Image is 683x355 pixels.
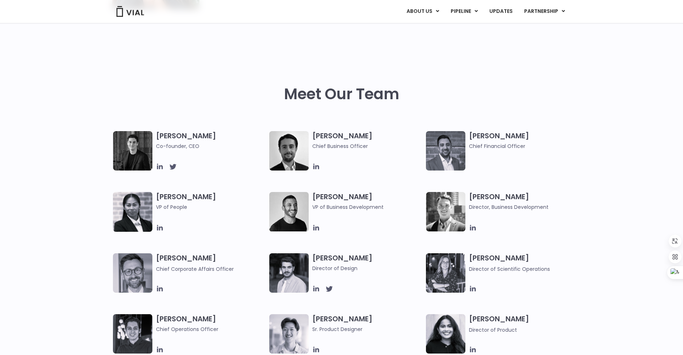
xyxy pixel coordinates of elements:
[156,142,266,150] span: Co-founder, CEO
[269,253,309,293] img: Headshot of smiling man named Albert
[426,131,465,171] img: Headshot of smiling man named Samir
[156,265,234,273] span: Chief Corporate Affairs Officer
[469,192,579,211] h3: [PERSON_NAME]
[469,326,517,334] span: Director of Product
[312,325,422,333] span: Sr. Product Designer
[445,5,483,18] a: PIPELINEMenu Toggle
[269,192,309,231] img: A black and white photo of a man smiling.
[401,5,445,18] a: ABOUT USMenu Toggle
[269,314,309,354] img: Brennan
[426,192,465,231] img: A black and white photo of a smiling man in a suit at ARVO 2023.
[113,253,152,293] img: Paolo-M
[312,203,422,211] span: VP of Business Development
[156,131,266,150] h3: [PERSON_NAME]
[116,6,144,17] img: Vial Logo
[484,5,518,18] a: UPDATES
[469,203,579,211] span: Director, Business Development
[156,314,266,333] h3: [PERSON_NAME]
[312,314,422,333] h3: [PERSON_NAME]
[426,314,465,354] img: Smiling woman named Dhruba
[156,192,266,221] h3: [PERSON_NAME]
[469,142,579,150] span: Chief Financial Officer
[426,253,465,293] img: Headshot of smiling woman named Sarah
[284,86,399,103] h2: Meet Our Team
[156,203,266,211] span: VP of People
[469,253,579,273] h3: [PERSON_NAME]
[518,5,571,18] a: PARTNERSHIPMenu Toggle
[469,314,579,334] h3: [PERSON_NAME]
[469,265,550,273] span: Director of Scientific Operations
[113,192,152,232] img: Catie
[312,264,422,272] span: Director of Design
[113,314,152,354] img: Headshot of smiling man named Josh
[156,253,266,273] h3: [PERSON_NAME]
[312,253,422,272] h3: [PERSON_NAME]
[156,325,266,333] span: Chief Operations Officer
[312,131,422,150] h3: [PERSON_NAME]
[269,131,309,171] img: A black and white photo of a man in a suit holding a vial.
[113,131,152,171] img: A black and white photo of a man in a suit attending a Summit.
[312,142,422,150] span: Chief Business Officer
[469,131,579,150] h3: [PERSON_NAME]
[312,192,422,211] h3: [PERSON_NAME]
